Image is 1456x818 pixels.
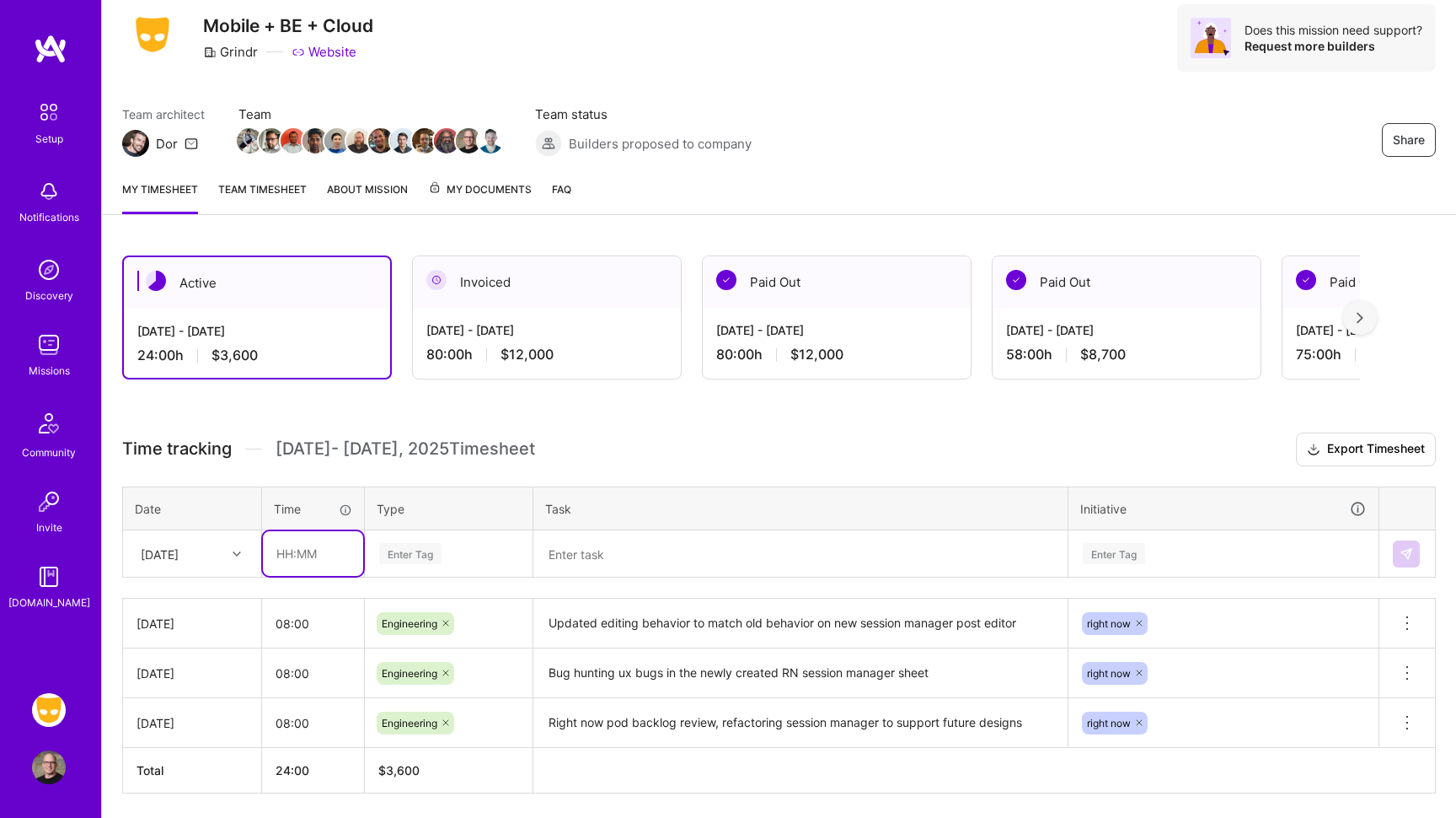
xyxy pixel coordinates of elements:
[382,667,437,680] span: Engineering
[1296,270,1316,290] img: Paid Out
[304,126,326,155] a: Team Member Avatar
[1400,547,1413,561] img: Submit
[122,180,198,214] a: My timesheet
[32,328,66,362] img: teamwork
[262,748,365,794] th: 24:00
[1006,270,1026,290] img: Paid Out
[122,130,149,157] img: Team Architect
[993,256,1261,308] div: Paid Out
[434,128,459,153] img: Team Member Avatar
[535,700,1066,746] textarea: Right now pod backlog review, refactoring session manager to support future designs
[327,180,408,214] a: About Mission
[34,34,67,64] img: logo
[1245,22,1422,38] div: Does this mission need support?
[378,763,420,778] span: $ 3,600
[346,128,372,153] img: Team Member Avatar
[324,128,350,153] img: Team Member Avatar
[390,128,415,153] img: Team Member Avatar
[1087,717,1131,729] span: right now
[716,346,957,363] div: 80:00 h
[1245,38,1422,54] div: Request more builders
[348,126,370,155] a: Team Member Avatar
[259,128,284,153] img: Team Member Avatar
[1307,441,1320,459] i: icon Download
[122,12,183,57] img: Company Logo
[124,257,390,309] div: Active
[262,601,364,646] input: HH:MM
[32,693,66,727] img: Grindr: Mobile + BE + Cloud
[22,444,76,461] div: Community
[426,346,667,363] div: 80:00 h
[237,128,262,153] img: Team Member Avatar
[274,500,352,518] div: Time
[1006,346,1247,363] div: 58:00 h
[1393,132,1425,148] span: Share
[392,126,414,155] a: Team Member Avatar
[136,665,248,682] div: [DATE]
[282,126,304,155] a: Team Member Avatar
[19,208,79,226] div: Notifications
[218,180,307,214] a: Team timesheet
[35,130,63,148] div: Setup
[716,321,957,339] div: [DATE] - [DATE]
[414,126,436,155] a: Team Member Avatar
[28,751,70,784] a: User Avatar
[36,519,62,536] div: Invite
[32,560,66,594] img: guide book
[703,256,971,308] div: Paid Out
[382,617,437,630] span: Engineering
[533,487,1068,530] th: Task
[1296,433,1436,466] button: Export Timesheet
[31,94,67,130] img: setup
[1083,541,1145,567] div: Enter Tag
[29,362,70,379] div: Missions
[136,615,248,632] div: [DATE]
[276,439,535,460] span: [DATE] - [DATE] , 2025 Timesheet
[263,531,363,576] input: HH:MM
[478,128,503,153] img: Team Member Avatar
[29,403,69,444] img: Community
[426,321,667,339] div: [DATE] - [DATE]
[123,487,262,530] th: Date
[500,346,554,363] span: $12,000
[122,105,205,123] span: Team architect
[32,485,66,519] img: Invite
[238,126,260,155] a: Team Member Avatar
[281,128,306,153] img: Team Member Avatar
[535,600,1066,647] textarea: Updated editing behavior to match old behavior on new session manager post editor
[292,43,356,61] a: Website
[1080,346,1126,363] span: $8,700
[1191,18,1231,58] img: Avatar
[1357,312,1363,324] img: right
[185,137,198,150] i: icon Mail
[25,287,73,304] div: Discovery
[1080,499,1367,519] div: Initiative
[8,594,90,611] div: [DOMAIN_NAME]
[428,180,532,199] span: My Documents
[141,545,179,562] div: [DATE]
[123,748,262,794] th: Total
[262,651,364,696] input: HH:MM
[32,175,66,208] img: bell
[426,270,447,290] img: Invoiced
[1382,123,1436,157] button: Share
[365,487,533,530] th: Type
[382,717,437,729] span: Engineering
[238,105,501,123] span: Team
[156,135,178,153] div: Dor
[1087,617,1131,630] span: right now
[552,180,571,214] a: FAQ
[412,128,437,153] img: Team Member Avatar
[32,253,66,287] img: discovery
[535,650,1066,697] textarea: Bug hunting ux bugs in the newly created RN session manager sheet
[203,46,217,59] i: icon CompanyGray
[456,128,481,153] img: Team Member Avatar
[146,271,166,291] img: Active
[262,701,364,745] input: HH:MM
[790,346,843,363] span: $12,000
[479,126,501,155] a: Team Member Avatar
[368,128,393,153] img: Team Member Avatar
[137,322,377,340] div: [DATE] - [DATE]
[326,126,348,155] a: Team Member Avatar
[1087,667,1131,680] span: right now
